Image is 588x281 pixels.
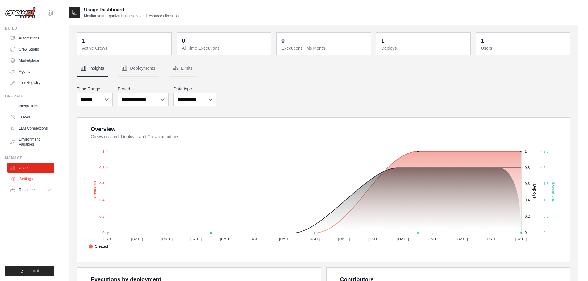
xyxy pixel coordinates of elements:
tspan: [DATE] [338,237,350,241]
a: Settings [8,174,55,184]
label: Period [118,86,169,92]
a: Marketplace [7,56,54,65]
div: Operate [5,94,54,99]
tspan: 1.5 [544,182,549,186]
img: Logo [5,7,36,19]
tspan: [DATE] [220,237,232,241]
tspan: [DATE] [397,237,409,241]
text: Creations [93,181,97,198]
div: 0 [281,36,285,45]
tspan: 0 [544,231,546,235]
label: Time Range [77,86,113,92]
tspan: [DATE] [456,237,468,241]
a: Automations [7,33,54,43]
a: Agents [7,67,54,76]
dt: Crews created, Deploys, and Crew executions [91,134,563,140]
div: 1 [82,36,85,45]
dt: Active Crews [82,45,168,51]
dt: Deploys [381,45,467,51]
tspan: 1 [525,149,527,154]
tspan: 0.8 [525,166,530,170]
tspan: [DATE] [161,237,173,241]
span: Logout [27,268,39,273]
dt: All Time Executions [182,45,267,51]
tspan: [DATE] [102,237,114,241]
tspan: [DATE] [368,237,379,241]
a: Traces [7,112,54,122]
tspan: 0.6 [99,182,105,186]
tspan: 0.6 [525,182,530,186]
div: 1 [381,36,384,45]
button: Resources [7,185,54,195]
a: LLM Connections [7,123,54,133]
tspan: 2.5 [544,149,549,154]
a: Environment Variables [7,134,54,149]
tspan: [DATE] [249,237,261,241]
a: Usage [7,163,54,173]
div: 0 [182,36,185,45]
a: Tool Registry [7,78,54,88]
tspan: 0.4 [525,198,530,202]
tspan: [DATE] [427,237,439,241]
tspan: 2 [544,166,546,170]
tspan: 0.2 [525,214,530,219]
tspan: [DATE] [515,237,527,241]
tspan: 0.2 [99,214,105,219]
tspan: 0 [102,231,105,235]
tspan: 0.4 [99,198,105,202]
dt: Users [481,45,566,51]
button: Deployments [118,60,159,77]
tspan: 0.8 [99,166,105,170]
tspan: [DATE] [486,237,498,241]
tspan: 1 [544,198,546,202]
tspan: 1 [102,149,105,154]
div: Build [5,26,54,31]
button: Limits [169,60,196,77]
dt: Executions This Month [281,45,367,51]
a: Integrations [7,101,54,111]
tspan: 0.5 [544,214,549,219]
h2: Usage Dashboard [84,6,179,14]
text: Deploys [532,184,537,199]
div: 1 [481,36,484,45]
tspan: [DATE] [279,237,291,241]
a: Crew Studio [7,44,54,54]
div: Overview [91,125,115,134]
span: Resources [19,188,36,192]
tspan: 0 [525,231,527,235]
tspan: [DATE] [190,237,202,241]
p: Monitor your organization's usage and resource allocation [84,14,179,19]
tspan: [DATE] [309,237,320,241]
tspan: [DATE] [131,237,143,241]
div: Manage [5,155,54,160]
text: Executions [551,182,556,202]
button: Logout [5,266,54,276]
nav: Tabs [77,60,570,77]
span: Created [89,244,108,249]
label: Data type [173,86,216,92]
button: Insights [77,60,108,77]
